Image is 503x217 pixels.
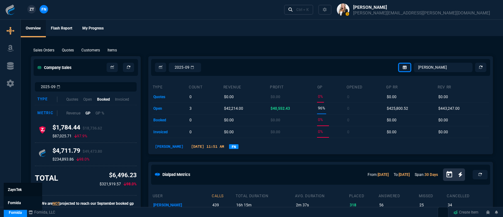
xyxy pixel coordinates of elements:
[447,201,488,209] p: 34
[62,47,74,53] p: Quotes
[399,172,410,177] a: [DATE]
[100,181,121,187] p: $321,919.57
[8,201,21,205] span: Fornida
[8,188,22,192] span: ZaynTek
[189,116,192,124] p: 0
[81,47,100,53] p: Customers
[224,104,243,113] p: $42,214.00
[318,115,323,124] p: 0%
[152,114,189,126] td: booked
[350,201,377,209] p: 318
[318,92,323,101] p: 0%
[30,7,34,12] span: ZT
[349,191,378,200] th: placed
[438,116,448,124] p: $0.00
[224,93,234,101] p: $0.00
[387,104,408,113] p: $425,800.52
[318,104,325,113] p: 96%
[152,91,189,103] td: quotes
[236,201,294,209] p: 16h 15m
[438,104,460,113] p: $443,247.00
[224,128,234,136] p: $0.00
[83,97,92,102] p: Open
[52,201,59,206] span: NOT
[296,201,347,209] p: 2m 37s
[212,201,234,209] p: 439
[347,128,349,136] p: 0
[223,82,269,91] th: revenue
[379,201,418,209] p: 56
[347,104,349,113] p: 0
[189,104,192,113] p: 3
[424,172,438,177] a: 30 Days
[378,172,389,177] a: [DATE]
[270,82,317,91] th: Profit
[438,128,448,136] p: $0.00
[347,116,349,124] p: 0
[271,93,280,101] p: $0.00
[153,201,210,209] p: [PERSON_NAME]
[418,191,446,200] th: missed
[37,97,57,102] div: Type
[368,172,389,177] p: From:
[152,103,189,114] td: open
[97,97,110,102] p: Booked
[77,20,109,37] a: My Progress
[41,201,137,212] p: We are projected to reach our September booked gp goal. Click here for inspiration!
[107,47,117,53] p: Items
[271,116,280,124] p: $0.00
[52,147,102,157] h4: $4,711.79
[189,144,227,149] p: [DATE] 11:51 AM
[41,7,46,12] span: FN
[83,126,102,130] span: $18,736.62
[318,127,323,136] p: 0%
[152,144,186,149] p: [PERSON_NAME]
[394,172,410,177] p: To:
[386,82,437,91] th: GP RR
[21,20,46,37] a: Overview
[387,93,396,101] p: $0.00
[229,144,238,149] a: FN
[387,116,396,124] p: $0.00
[224,116,234,124] p: $0.00
[317,82,346,91] th: GP
[46,20,77,37] a: Flash Report
[52,134,72,139] p: $87,025.71
[152,191,211,200] th: user
[52,124,102,134] h4: $1,784.44
[83,149,102,154] span: $49,473.80
[211,191,235,200] th: calls
[66,110,80,116] p: Revenue
[451,208,481,217] a: Create Item
[96,110,104,116] p: GP %
[152,82,189,91] th: type
[100,171,137,180] p: $6,496.23
[346,82,386,91] th: opened
[446,191,489,200] th: cancelled
[437,82,489,91] th: Rev RR
[76,157,90,162] p: 98.0%
[438,93,448,101] p: $0.00
[37,110,57,116] div: Metric
[235,191,295,200] th: total duration
[85,110,90,116] p: GP
[35,173,58,183] h3: TOTAL
[152,126,189,138] td: invoiced
[123,181,137,187] p: 98.0%
[115,97,129,102] p: Invoiced
[415,172,438,177] p: Span:
[27,209,57,215] a: msbcCompanyName
[66,97,78,102] p: Quotes
[189,128,192,136] p: 0
[296,7,309,12] div: Ctrl + K
[295,191,348,200] th: avg. duration
[419,201,446,209] p: 25
[33,47,54,53] p: Sales Orders
[52,157,74,162] p: $234,893.86
[74,134,87,139] p: 97.9%
[271,104,290,113] p: $40,552.43
[347,93,349,101] p: 0
[189,93,192,101] p: 0
[162,172,190,177] h5: Dialpad Metrics
[387,128,396,136] p: $0.00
